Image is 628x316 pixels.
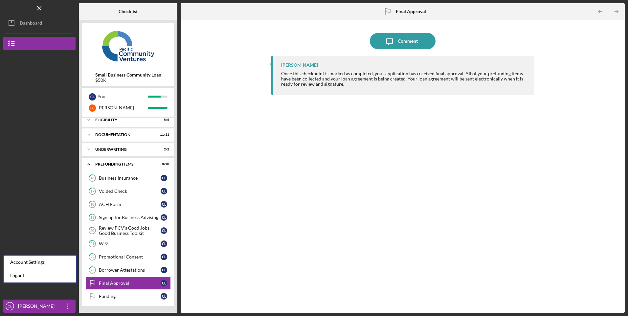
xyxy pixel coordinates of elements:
div: Funding [99,294,161,299]
div: C L [161,240,167,247]
a: FundingCL [85,290,171,303]
a: 19Sign up for Business AdvisingCL [85,211,171,224]
a: 23Borrower AttestationsCL [85,263,171,277]
div: Eligibility [95,118,153,122]
div: Business Insurance [99,175,161,181]
a: 17Voided CheckCL [85,185,171,198]
div: Documentation [95,133,153,137]
div: [PERSON_NAME] [98,102,148,113]
b: Final Approval [396,9,426,14]
tspan: 18 [90,202,94,207]
img: Product logo [82,26,174,66]
tspan: 21 [90,242,94,246]
tspan: 23 [90,268,94,272]
div: 2 / 2 [157,147,169,151]
a: 18ACH FormCL [85,198,171,211]
tspan: 16 [90,176,95,180]
div: Promotional Consent [99,254,161,260]
div: Account Settings [4,256,76,269]
div: C L [161,175,167,181]
div: $50K [95,78,161,83]
div: C L [161,254,167,260]
button: Comment [370,33,436,49]
div: Prefunding Items [95,162,153,166]
div: Review PCV's Good Jobs, Good Business Toolkit [99,225,161,236]
div: C L [161,214,167,221]
div: 11 / 11 [157,133,169,137]
tspan: 22 [90,255,94,259]
div: C L [161,293,167,300]
div: ACH Form [99,202,161,207]
button: CL[PERSON_NAME] [3,300,76,313]
a: Final ApprovalCL [85,277,171,290]
div: C L [161,188,167,194]
div: C L [161,280,167,286]
text: CL [8,305,12,308]
div: Once this checkpoint is marked as completed, your application has received final approval. All of... [281,71,527,87]
div: Borrower Attestations [99,267,161,273]
div: W-9 [99,241,161,246]
button: Dashboard [3,16,76,30]
a: 22Promotional ConsentCL [85,250,171,263]
tspan: 19 [90,215,95,220]
div: 0 / 10 [157,162,169,166]
div: [PERSON_NAME] [281,62,318,68]
tspan: 20 [90,229,95,233]
div: Comment [398,33,418,49]
div: Sign up for Business Advising [99,215,161,220]
a: 21W-9CL [85,237,171,250]
div: 5 / 5 [157,118,169,122]
div: C L [161,267,167,273]
a: Logout [4,269,76,282]
div: Voided Check [99,189,161,194]
b: Small Business Community Loan [95,72,161,78]
a: 16Business InsuranceCL [85,171,171,185]
div: C L [161,201,167,208]
div: You [98,91,148,102]
div: C L [161,227,167,234]
div: Final Approval [99,281,161,286]
div: Underwriting [95,147,153,151]
div: E C [89,104,96,112]
a: 20Review PCV's Good Jobs, Good Business ToolkitCL [85,224,171,237]
div: C L [89,93,96,101]
b: Checklist [119,9,138,14]
div: Dashboard [20,16,42,31]
div: [PERSON_NAME] [16,300,59,314]
tspan: 17 [90,189,95,193]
